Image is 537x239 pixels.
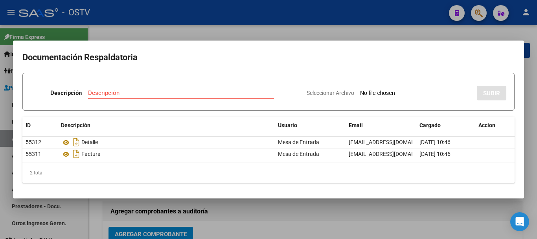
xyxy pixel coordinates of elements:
[26,122,31,128] span: ID
[475,117,515,134] datatable-header-cell: Accion
[61,136,272,148] div: Detalle
[416,117,475,134] datatable-header-cell: Cargado
[22,50,515,65] h2: Documentación Respaldatoria
[275,117,346,134] datatable-header-cell: Usuario
[71,136,81,148] i: Descargar documento
[349,151,436,157] span: [EMAIL_ADDRESS][DOMAIN_NAME]
[26,139,41,145] span: 55312
[419,122,441,128] span: Cargado
[50,89,82,98] p: Descripción
[349,139,436,145] span: [EMAIL_ADDRESS][DOMAIN_NAME]
[278,151,319,157] span: Mesa de Entrada
[61,122,90,128] span: Descripción
[346,117,416,134] datatable-header-cell: Email
[61,148,272,160] div: Factura
[307,90,354,96] span: Seleccionar Archivo
[510,212,529,231] div: Open Intercom Messenger
[22,117,58,134] datatable-header-cell: ID
[419,151,451,157] span: [DATE] 10:46
[58,117,275,134] datatable-header-cell: Descripción
[483,90,500,97] span: SUBIR
[71,148,81,160] i: Descargar documento
[349,122,363,128] span: Email
[278,122,297,128] span: Usuario
[477,86,506,100] button: SUBIR
[278,139,319,145] span: Mesa de Entrada
[419,139,451,145] span: [DATE] 10:46
[26,151,41,157] span: 55311
[478,122,495,128] span: Accion
[22,163,515,183] div: 2 total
